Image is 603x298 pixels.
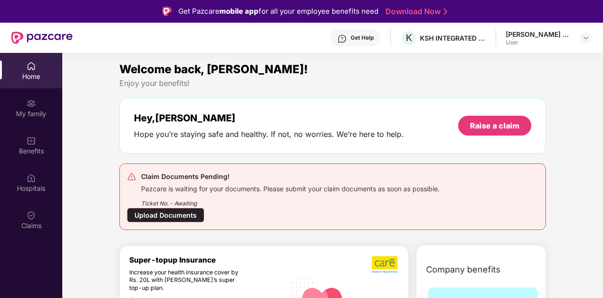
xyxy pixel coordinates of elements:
[127,208,204,222] div: Upload Documents
[26,61,36,71] img: svg+xml;base64,PHN2ZyBpZD0iSG9tZSIgeG1sbnM9Imh0dHA6Ly93d3cudzMub3JnLzIwMDAvc3ZnIiB3aWR0aD0iMjAiIG...
[470,120,519,131] div: Raise a claim
[141,193,440,208] div: Ticket No. - Awaiting
[337,34,347,43] img: svg+xml;base64,PHN2ZyBpZD0iSGVscC0zMngzMiIgeG1sbnM9Imh0dHA6Ly93d3cudzMub3JnLzIwMDAvc3ZnIiB3aWR0aD...
[26,211,36,220] img: svg+xml;base64,PHN2ZyBpZD0iQ2xhaW0iIHhtbG5zPSJodHRwOi8vd3d3LnczLm9yZy8yMDAwL3N2ZyIgd2lkdGg9IjIwIi...
[426,263,501,276] span: Company benefits
[26,99,36,108] img: svg+xml;base64,PHN2ZyB3aWR0aD0iMjAiIGhlaWdodD0iMjAiIHZpZXdCb3g9IjAgMCAyMCAyMCIgZmlsbD0ibm9uZSIgeG...
[372,255,399,273] img: b5dec4f62d2307b9de63beb79f102df3.png
[385,7,444,17] a: Download Now
[420,34,486,43] div: KSH INTEGRATED LOGISTICS PRIVATE LIMITED
[141,171,440,182] div: Claim Documents Pending!
[129,255,286,264] div: Super-topup Insurance
[178,6,378,17] div: Get Pazcare for all your employee benefits need
[162,7,172,16] img: Logo
[127,172,136,181] img: svg+xml;base64,PHN2ZyB4bWxucz0iaHR0cDovL3d3dy53My5vcmcvMjAwMC9zdmciIHdpZHRoPSIyNCIgaGVpZ2h0PSIyNC...
[506,30,572,39] div: [PERSON_NAME] Hashmuddin [PERSON_NAME]
[444,7,447,17] img: Stroke
[351,34,374,42] div: Get Help
[26,173,36,183] img: svg+xml;base64,PHN2ZyBpZD0iSG9zcGl0YWxzIiB4bWxucz0iaHR0cDovL3d3dy53My5vcmcvMjAwMC9zdmciIHdpZHRoPS...
[219,7,259,16] strong: mobile app
[506,39,572,46] div: User
[26,136,36,145] img: svg+xml;base64,PHN2ZyBpZD0iQmVuZWZpdHMiIHhtbG5zPSJodHRwOi8vd3d3LnczLm9yZy8yMDAwL3N2ZyIgd2lkdGg9Ij...
[134,112,404,124] div: Hey, [PERSON_NAME]
[119,78,546,88] div: Enjoy your benefits!
[406,32,412,43] span: K
[119,62,308,76] span: Welcome back, [PERSON_NAME]!
[141,182,440,193] div: Pazcare is waiting for your documents. Please submit your claim documents as soon as possible.
[129,269,246,292] div: Increase your health insurance cover by Rs. 20L with [PERSON_NAME]’s super top-up plan.
[134,129,404,139] div: Hope you’re staying safe and healthy. If not, no worries. We’re here to help.
[11,32,73,44] img: New Pazcare Logo
[582,34,590,42] img: svg+xml;base64,PHN2ZyBpZD0iRHJvcGRvd24tMzJ4MzIiIHhtbG5zPSJodHRwOi8vd3d3LnczLm9yZy8yMDAwL3N2ZyIgd2...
